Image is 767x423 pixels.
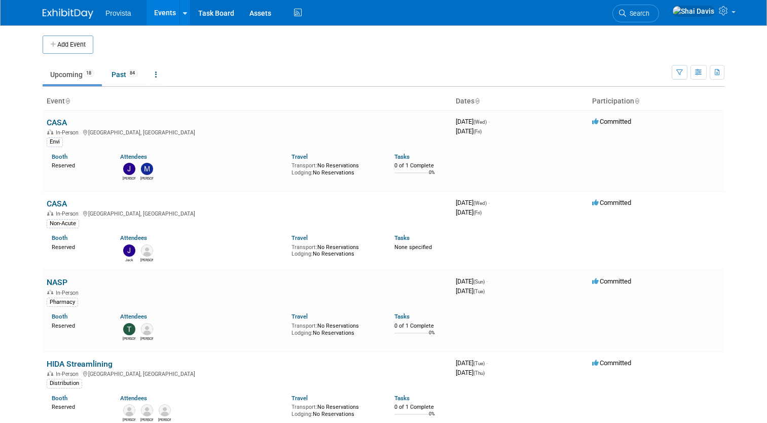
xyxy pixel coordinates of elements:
a: Search [612,5,659,22]
span: [DATE] [456,287,485,295]
a: Booth [52,395,67,402]
span: - [488,199,490,206]
div: No Reservations No Reservations [291,321,379,336]
div: Jerry Johnson [140,416,153,422]
span: (Wed) [473,119,487,125]
div: Jack Baird [123,257,135,263]
div: Non-Acute [47,219,79,228]
td: 0% [429,330,435,344]
div: 0 of 1 Complete [394,162,448,169]
img: Jeff Lawrence [123,163,135,175]
span: In-Person [56,129,82,136]
div: Reserved [52,321,105,330]
td: 0% [429,170,435,184]
img: Jerry Johnson [141,404,153,416]
span: [DATE] [456,208,482,216]
a: Tasks [394,234,410,241]
span: Transport: [291,244,317,251]
span: [DATE] [456,199,490,206]
th: Participation [588,93,724,110]
img: Austen Turner [159,404,171,416]
span: None specified [394,244,432,251]
img: Jack Baird [123,244,135,257]
span: 18 [83,69,94,77]
a: Attendees [120,153,147,160]
img: Jennifer Geronaitis [141,244,153,257]
button: Add Event [43,36,93,54]
div: [GEOGRAPHIC_DATA], [GEOGRAPHIC_DATA] [47,209,448,217]
div: 0 of 1 Complete [394,323,448,330]
img: Jeff Kittle [123,404,135,416]
div: Trisha Mitkus [123,335,135,341]
a: Travel [291,313,308,320]
a: NASP [47,277,67,287]
span: Lodging: [291,330,313,336]
div: 0 of 1 Complete [394,404,448,411]
span: (Tue) [473,361,485,366]
a: Tasks [394,313,410,320]
a: CASA [47,118,67,127]
div: Reserved [52,160,105,169]
a: Sort by Participation Type [634,97,639,105]
img: Mitchell Bowman [141,163,153,175]
span: Transport: [291,162,317,169]
span: In-Person [56,210,82,217]
span: Lodging: [291,169,313,176]
span: In-Person [56,290,82,296]
a: Sort by Start Date [474,97,480,105]
span: (Sun) [473,279,485,285]
img: Shai Davis [672,6,715,17]
a: Booth [52,234,67,241]
a: Sort by Event Name [65,97,70,105]
div: Jeff Lawrence [123,175,135,181]
img: In-Person Event [47,290,53,295]
div: Mitchell Bowman [140,175,153,181]
a: Attendees [120,395,147,402]
div: Pharmacy [47,298,78,307]
div: Reserved [52,242,105,251]
a: Booth [52,313,67,320]
span: Committed [592,277,631,285]
div: Justyn Okoniewski [140,335,153,341]
span: [DATE] [456,127,482,135]
div: [GEOGRAPHIC_DATA], [GEOGRAPHIC_DATA] [47,128,448,136]
a: Travel [291,234,308,241]
div: Austen Turner [158,416,171,422]
div: [GEOGRAPHIC_DATA], [GEOGRAPHIC_DATA] [47,369,448,377]
span: Provista [105,9,131,17]
a: Past84 [104,65,145,84]
span: (Fri) [473,129,482,134]
a: Tasks [394,395,410,402]
th: Event [43,93,452,110]
a: Travel [291,153,308,160]
img: In-Person Event [47,371,53,376]
a: HIDA Streamlining [47,359,113,369]
span: Lodging: [291,251,313,257]
th: Dates [452,93,588,110]
img: ExhibitDay [43,9,93,19]
div: No Reservations No Reservations [291,242,379,258]
span: (Wed) [473,200,487,206]
div: Jennifer Geronaitis [140,257,153,263]
span: Lodging: [291,411,313,417]
img: Trisha Mitkus [123,323,135,335]
div: Reserved [52,402,105,411]
span: - [488,118,490,125]
span: (Thu) [473,370,485,376]
img: Justyn Okoniewski [141,323,153,335]
span: (Tue) [473,289,485,294]
a: Attendees [120,313,147,320]
a: CASA [47,199,67,208]
span: [DATE] [456,277,488,285]
a: Tasks [394,153,410,160]
span: Committed [592,118,631,125]
div: Envi [47,137,63,147]
span: [DATE] [456,118,490,125]
span: [DATE] [456,359,488,367]
span: [DATE] [456,369,485,376]
img: In-Person Event [47,210,53,216]
span: Search [626,10,649,17]
span: In-Person [56,371,82,377]
a: Travel [291,395,308,402]
a: Attendees [120,234,147,241]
